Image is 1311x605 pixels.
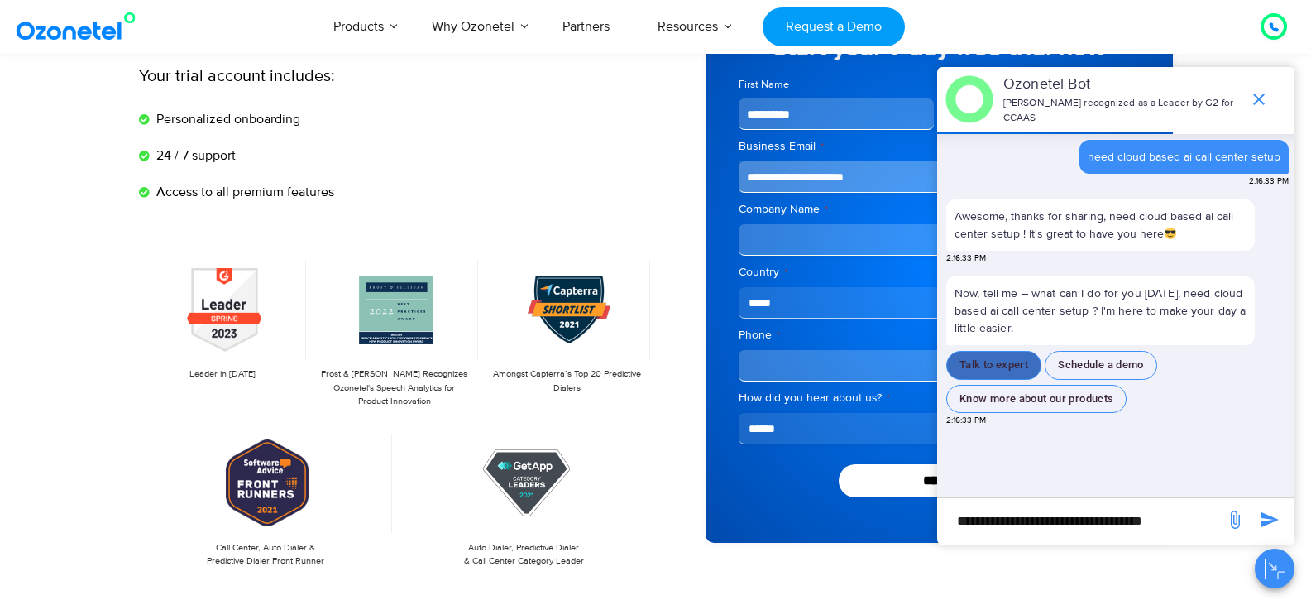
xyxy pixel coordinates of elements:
span: 2:16:33 PM [946,415,986,427]
p: Amongst Capterra’s Top 20 Predictive Dialers [491,367,642,395]
p: Frost & [PERSON_NAME] Recognizes Ozonetel's Speech Analytics for Product Innovation [319,367,470,409]
div: need cloud based ai call center setup [1088,148,1280,166]
button: Close chat [1255,549,1294,588]
p: Ozonetel Bot [1003,74,1241,96]
label: First Name [739,77,935,93]
p: Auto Dialer, Predictive Dialer & Call Center Category Leader [405,541,643,569]
span: 24 / 7 support [152,146,236,166]
p: Now, tell me – what can I do for you [DATE], need cloud based ai call center setup ? I'm here to ... [946,276,1255,345]
p: Leader in [DATE] [147,367,298,382]
span: send message [1253,503,1286,536]
span: 2:16:33 PM [946,252,986,265]
p: Your trial account includes: [139,64,532,89]
button: Talk to expert [946,351,1041,380]
span: Personalized onboarding [152,109,300,129]
p: Awesome, thanks for sharing, need cloud based ai call center setup ! It's great to have you here [955,208,1246,242]
a: Request a Demo [763,7,904,46]
button: Know more about our products [946,385,1127,414]
label: How did you hear about us? [739,390,1140,406]
span: send message [1218,503,1251,536]
p: Call Center, Auto Dialer & Predictive Dialer Front Runner [147,541,385,569]
label: Country [739,264,1140,281]
span: Access to all premium features [152,182,334,202]
span: end chat or minimize [1242,83,1275,116]
p: [PERSON_NAME] recognized as a Leader by G2 for CCAAS [1003,96,1241,126]
img: header [945,75,993,123]
button: Schedule a demo [1045,351,1157,380]
span: 2:16:33 PM [1249,175,1289,188]
img: 😎 [1165,228,1176,239]
label: Phone [739,327,1140,343]
label: Business Email [739,138,1140,155]
div: new-msg-input [945,507,1217,536]
label: Company Name [739,201,1140,218]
